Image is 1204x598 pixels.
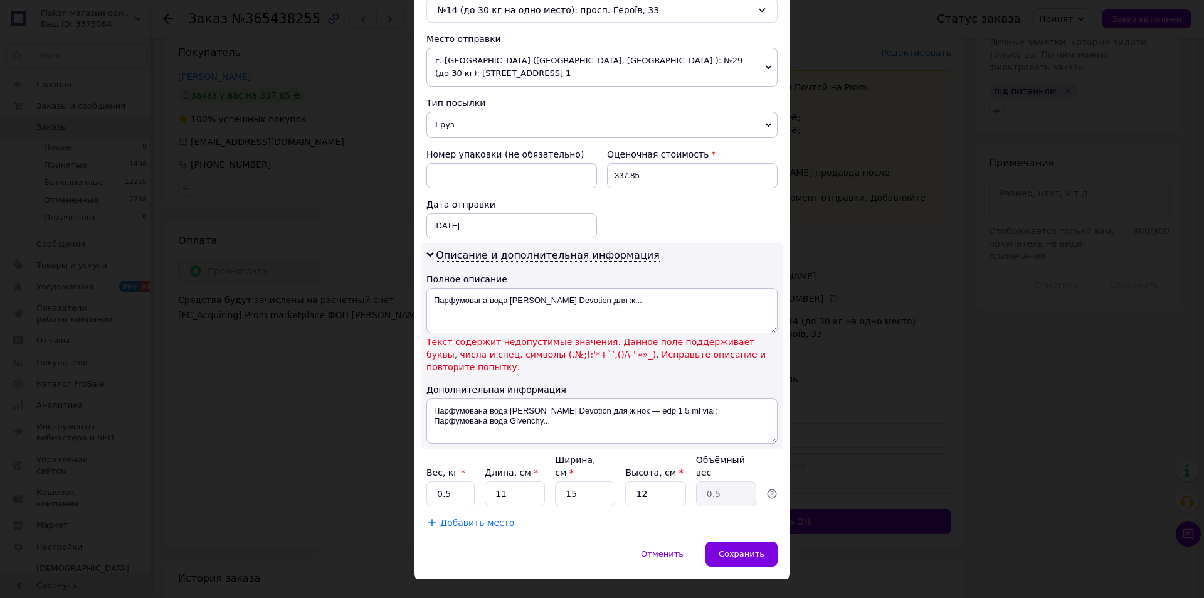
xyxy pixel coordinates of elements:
[641,549,684,558] span: Отменить
[426,112,778,138] span: Груз
[426,383,778,396] div: Дополнительная информация
[426,34,501,44] span: Место отправки
[625,467,683,478] label: Высота, см
[426,288,778,333] textarea: Парфумована вода [PERSON_NAME] Devotion для ж...
[607,148,778,161] div: Оценочная стоимость
[426,98,485,108] span: Тип посылки
[426,148,597,161] div: Номер упаковки (не обязательно)
[436,249,660,262] span: Описание и дополнительная информация
[426,467,465,478] label: Вес, кг
[555,455,595,478] label: Ширина, см
[426,398,778,444] textarea: Парфумована вода [PERSON_NAME] Devotion для жінок — edp 1.5 ml vial; Парфумована вода Givenchy...
[719,549,764,558] span: Сохранить
[426,48,778,87] span: г. [GEOGRAPHIC_DATA] ([GEOGRAPHIC_DATA], [GEOGRAPHIC_DATA].): №29 (до 30 кг): [STREET_ADDRESS] 1
[426,198,597,211] div: Дата отправки
[485,467,538,478] label: Длина, см
[440,518,515,528] span: Добавить место
[696,454,756,479] div: Объёмный вес
[426,273,778,286] div: Полное описание
[426,336,778,373] span: Текст содержит недопустимые значения. Данное поле поддерживает буквы, числа и спец. символы (.№;!...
